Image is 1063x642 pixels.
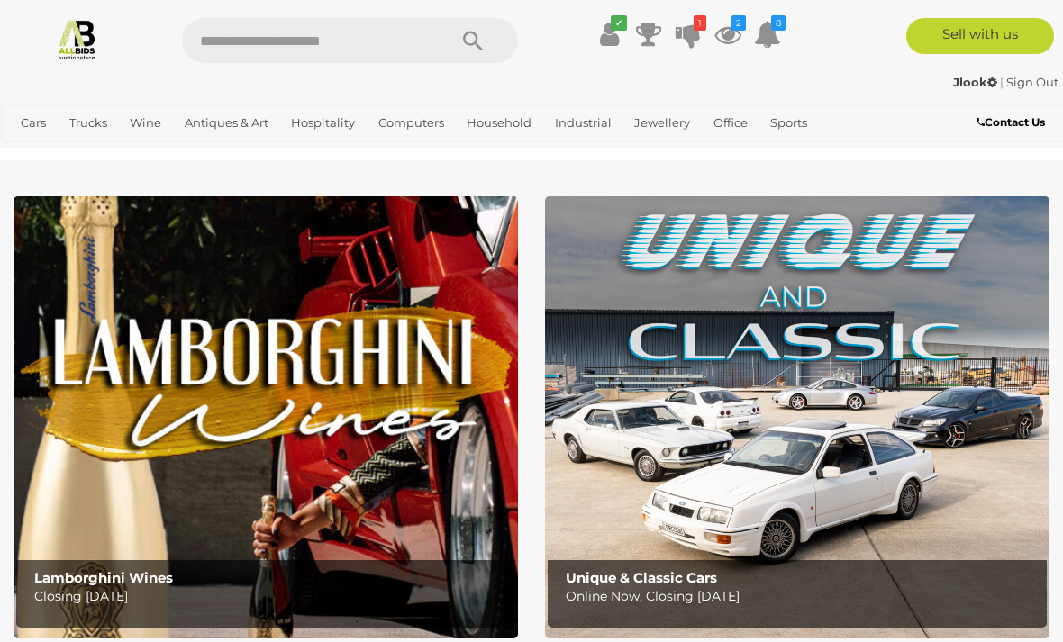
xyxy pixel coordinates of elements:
i: ✔ [611,15,627,31]
p: Online Now, Closing [DATE] [566,585,1039,608]
strong: Jlook [953,75,997,89]
a: Cars [14,108,53,138]
a: Jewellery [627,108,697,138]
a: Jlook [953,75,1000,89]
i: 1 [694,15,706,31]
img: Allbids.com.au [56,18,98,60]
b: Unique & Classic Cars [566,569,717,586]
a: Household [459,108,539,138]
a: Trucks [62,108,114,138]
a: 2 [714,18,741,50]
a: Industrial [548,108,619,138]
a: Computers [371,108,451,138]
p: Closing [DATE] [34,585,507,608]
a: ✔ [595,18,622,50]
a: 1 [675,18,702,50]
a: Office [706,108,755,138]
img: Unique & Classic Cars [545,196,1049,638]
span: | [1000,75,1004,89]
b: Contact Us [977,115,1045,129]
button: Search [428,18,518,63]
a: Antiques & Art [177,108,276,138]
a: 8 [754,18,781,50]
a: Sign Out [1006,75,1058,89]
a: Contact Us [977,113,1049,132]
a: Hospitality [284,108,362,138]
i: 8 [771,15,786,31]
a: Sports [763,108,814,138]
i: 2 [731,15,746,31]
a: Unique & Classic Cars Unique & Classic Cars Online Now, Closing [DATE] [545,196,1049,638]
a: [GEOGRAPHIC_DATA] [14,138,156,167]
img: Lamborghini Wines [14,196,518,638]
a: Lamborghini Wines Lamborghini Wines Closing [DATE] [14,196,518,638]
b: Lamborghini Wines [34,569,173,586]
a: Sell with us [906,18,1054,54]
a: Wine [123,108,168,138]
